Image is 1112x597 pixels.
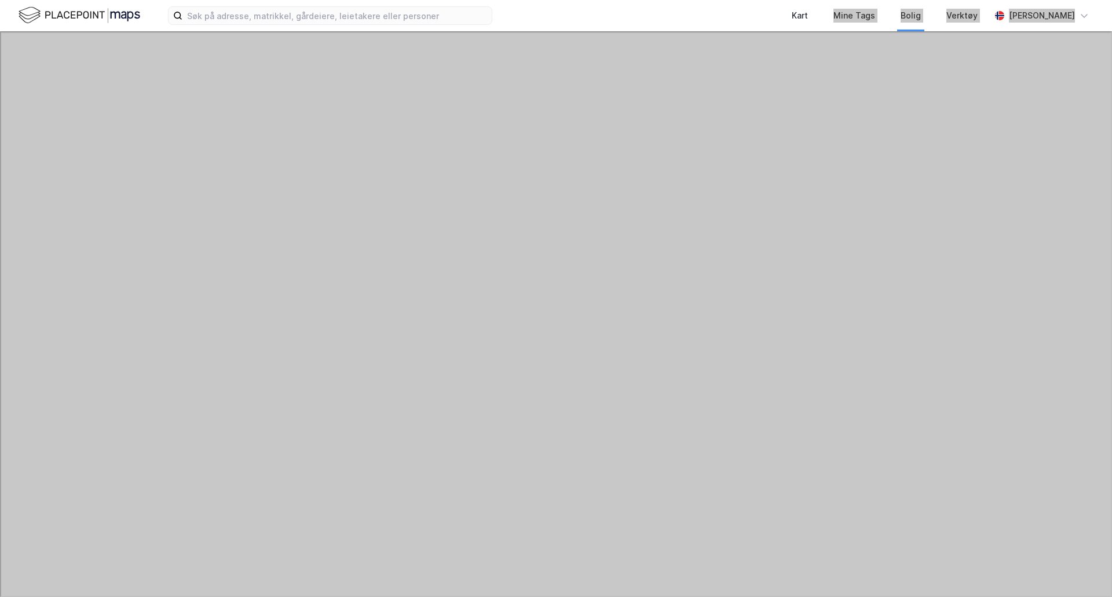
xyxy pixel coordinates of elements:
[946,9,978,23] div: Verktøy
[1054,541,1112,597] div: Kontrollprogram for chat
[792,9,808,23] div: Kart
[901,9,921,23] div: Bolig
[182,7,492,24] input: Søk på adresse, matrikkel, gårdeiere, leietakere eller personer
[1009,9,1075,23] div: [PERSON_NAME]
[19,5,140,25] img: logo.f888ab2527a4732fd821a326f86c7f29.svg
[1054,541,1112,597] iframe: Chat Widget
[833,9,875,23] div: Mine Tags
